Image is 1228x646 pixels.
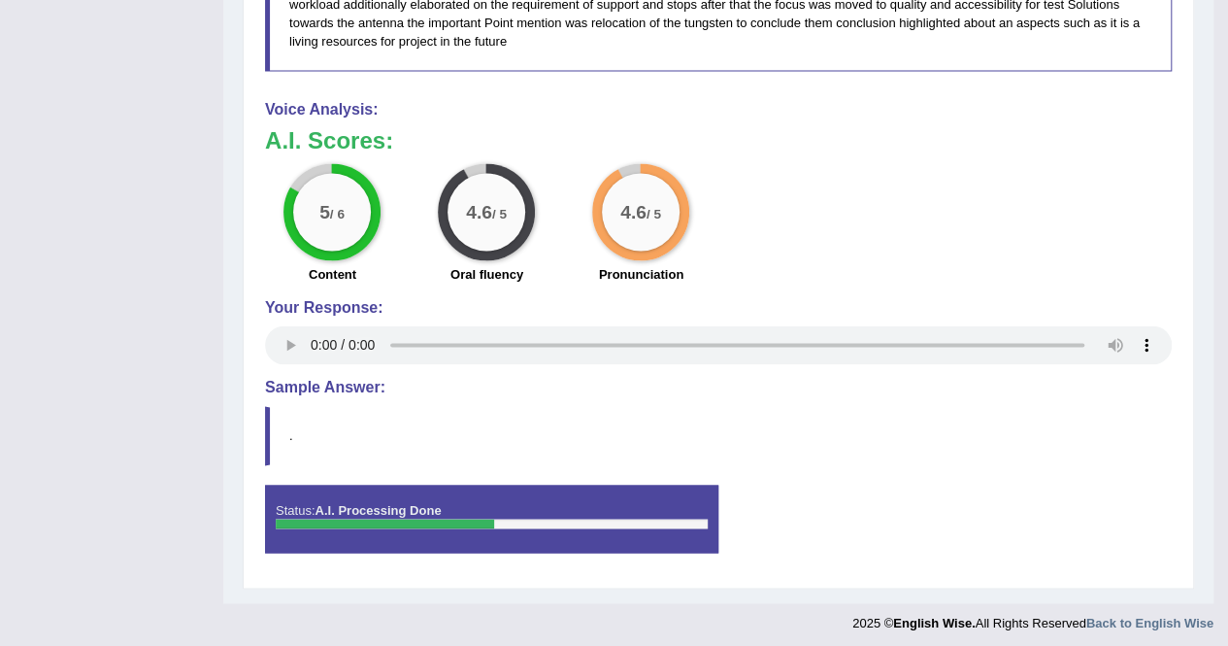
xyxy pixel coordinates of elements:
small: / 5 [492,207,507,221]
small: / 6 [330,207,345,221]
label: Pronunciation [599,265,683,284]
blockquote: . [265,406,1172,465]
big: 4.6 [621,201,647,222]
label: Content [309,265,356,284]
a: Back to English Wise [1086,615,1213,629]
big: 5 [320,201,331,222]
h4: Sample Answer: [265,379,1172,396]
h4: Voice Analysis: [265,101,1172,119]
big: 4.6 [467,201,493,222]
div: 2025 © All Rights Reserved [852,603,1213,631]
h4: Your Response: [265,299,1172,317]
small: / 5 [647,207,661,221]
label: Oral fluency [450,265,523,284]
strong: English Wise. [893,615,975,629]
strong: A.I. Processing Done [315,502,441,517]
b: A.I. Scores: [265,127,393,153]
div: Status: [265,485,718,553]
